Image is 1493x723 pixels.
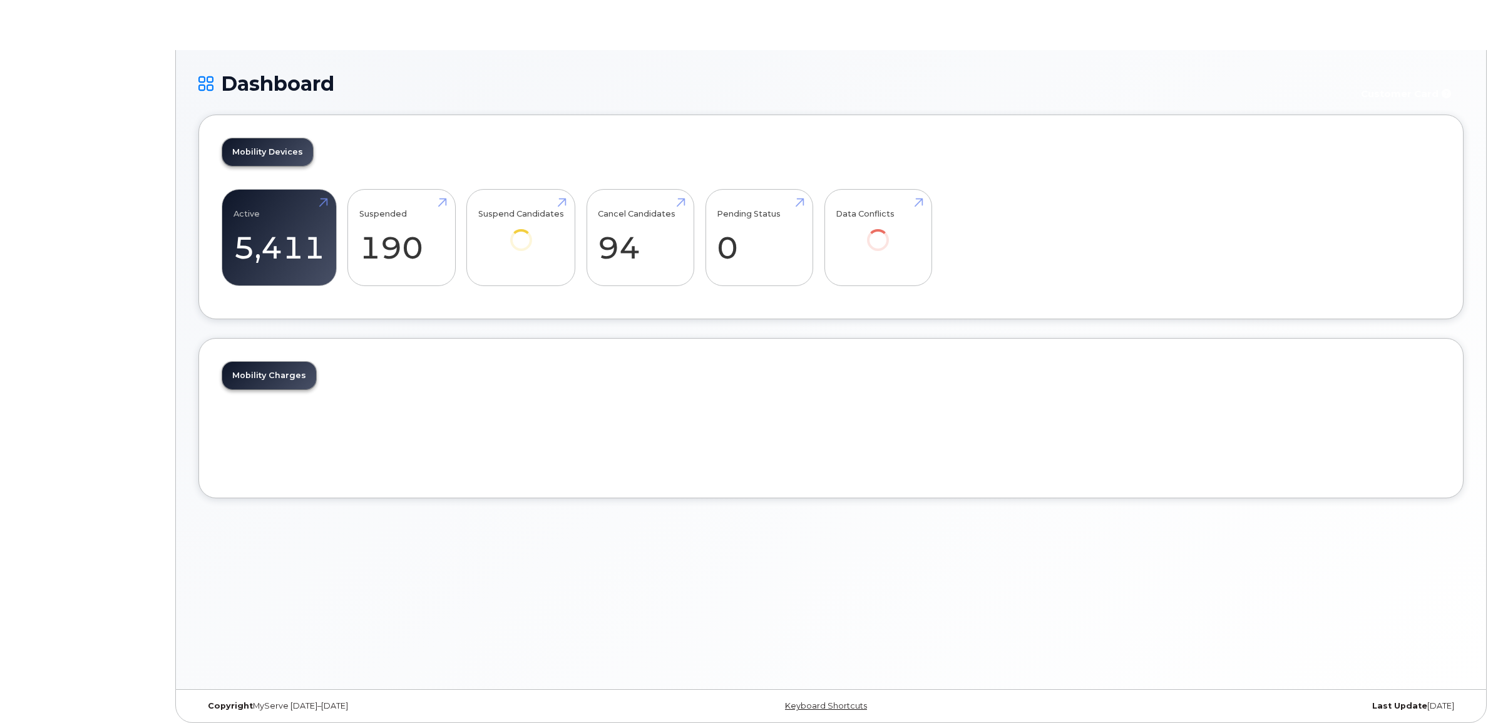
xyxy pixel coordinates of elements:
[222,138,313,166] a: Mobility Devices
[1042,701,1464,711] div: [DATE]
[198,73,1345,95] h1: Dashboard
[785,701,867,710] a: Keyboard Shortcuts
[478,197,564,269] a: Suspend Candidates
[717,197,801,279] a: Pending Status 0
[359,197,444,279] a: Suspended 190
[1351,83,1464,105] button: Customer Card
[208,701,253,710] strong: Copyright
[836,197,920,269] a: Data Conflicts
[598,197,682,279] a: Cancel Candidates 94
[198,701,620,711] div: MyServe [DATE]–[DATE]
[233,197,325,279] a: Active 5,411
[1372,701,1427,710] strong: Last Update
[222,362,316,389] a: Mobility Charges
